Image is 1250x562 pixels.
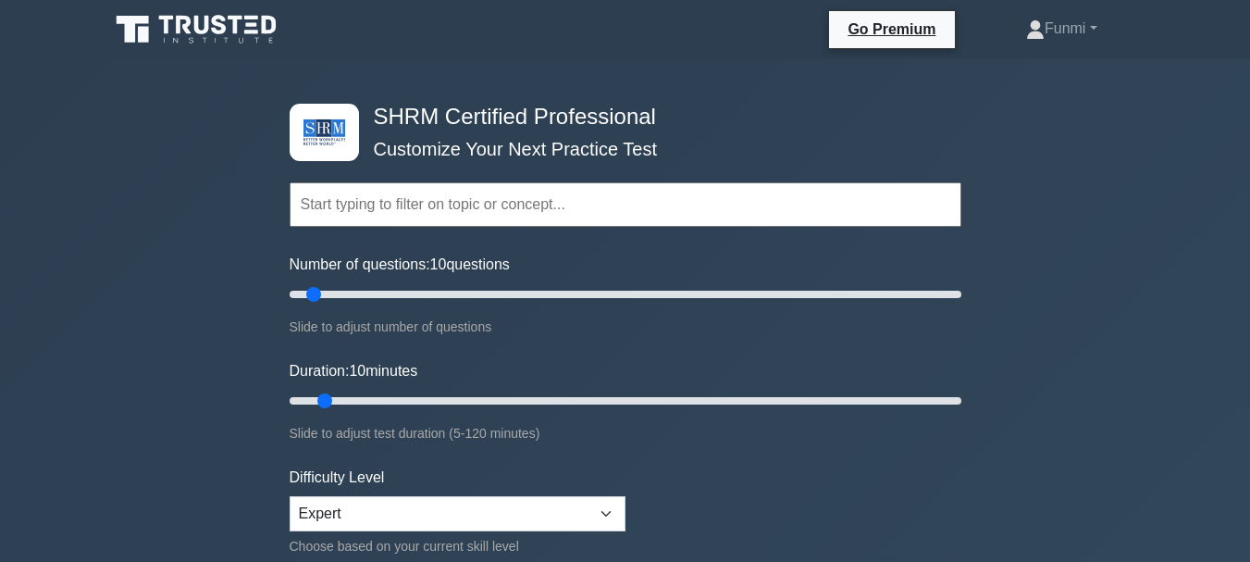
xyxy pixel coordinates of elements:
label: Difficulty Level [290,467,385,489]
a: Funmi [982,10,1142,47]
label: Number of questions: questions [290,254,510,276]
a: Go Premium [836,18,947,41]
span: 10 [430,256,447,272]
label: Duration: minutes [290,360,418,382]
input: Start typing to filter on topic or concept... [290,182,961,227]
div: Slide to adjust test duration (5-120 minutes) [290,422,961,444]
h4: SHRM Certified Professional [366,104,871,131]
span: 10 [349,363,365,379]
div: Slide to adjust number of questions [290,316,961,338]
div: Choose based on your current skill level [290,535,625,557]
